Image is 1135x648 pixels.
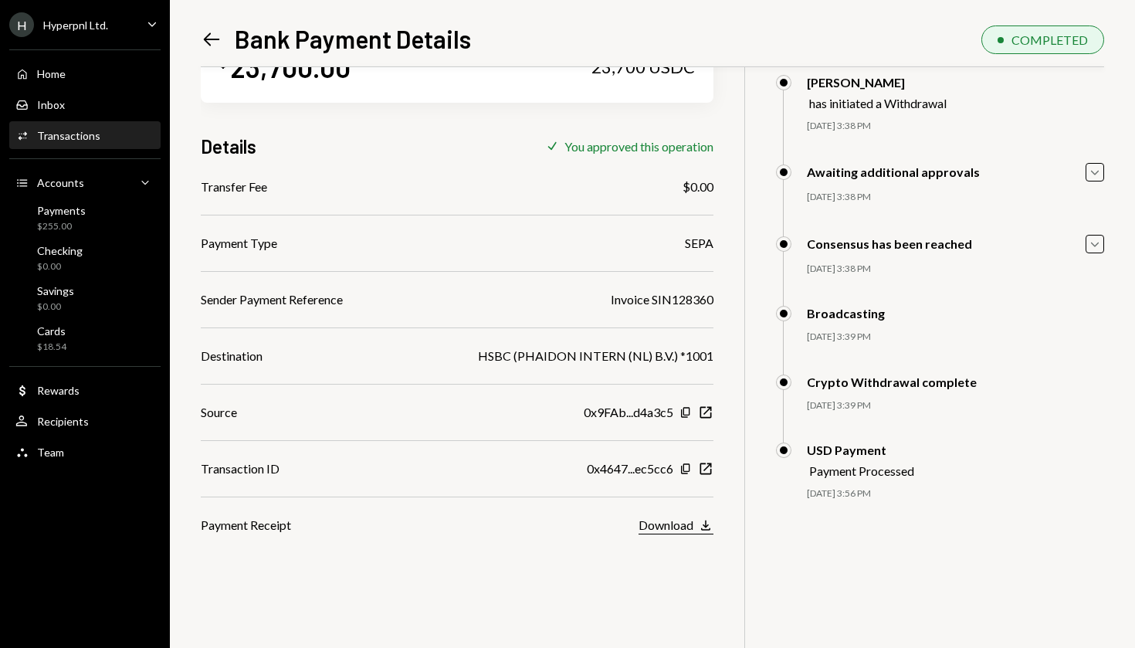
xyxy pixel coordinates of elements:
[478,347,713,365] div: HSBC (PHAIDON INTERN (NL) B.V.) *1001
[37,67,66,80] div: Home
[37,129,100,142] div: Transactions
[9,407,161,435] a: Recipients
[201,347,263,365] div: Destination
[809,96,947,110] div: has initiated a Withdrawal
[807,443,914,457] div: USD Payment
[807,120,1104,133] div: [DATE] 3:38 PM
[807,75,947,90] div: [PERSON_NAME]
[9,121,161,149] a: Transactions
[37,260,83,273] div: $0.00
[37,284,74,297] div: Savings
[201,460,280,478] div: Transaction ID
[9,199,161,236] a: Payments$255.00
[37,176,84,189] div: Accounts
[201,134,256,159] h3: Details
[9,376,161,404] a: Rewards
[43,19,108,32] div: Hyperpnl Ltd.
[201,234,277,253] div: Payment Type
[9,90,161,118] a: Inbox
[9,239,161,277] a: Checking$0.00
[9,280,161,317] a: Savings$0.00
[807,236,972,251] div: Consensus has been reached
[807,263,1104,276] div: [DATE] 3:38 PM
[37,384,80,397] div: Rewards
[807,331,1104,344] div: [DATE] 3:39 PM
[37,446,64,459] div: Team
[584,403,673,422] div: 0x9FAb...d4a3c5
[564,139,713,154] div: You approved this operation
[807,487,1104,500] div: [DATE] 3:56 PM
[807,191,1104,204] div: [DATE] 3:38 PM
[201,290,343,309] div: Sender Payment Reference
[685,234,713,253] div: SEPA
[809,463,914,478] div: Payment Processed
[37,324,66,338] div: Cards
[9,438,161,466] a: Team
[201,178,267,196] div: Transfer Fee
[9,168,161,196] a: Accounts
[1011,32,1088,47] div: COMPLETED
[9,12,34,37] div: H
[201,403,237,422] div: Source
[235,23,471,54] h1: Bank Payment Details
[37,244,83,257] div: Checking
[201,516,291,534] div: Payment Receipt
[37,415,89,428] div: Recipients
[37,341,66,354] div: $18.54
[807,375,977,389] div: Crypto Withdrawal complete
[587,460,673,478] div: 0x4647...ec5cc6
[807,165,980,179] div: Awaiting additional approvals
[37,204,86,217] div: Payments
[639,517,713,534] button: Download
[9,59,161,87] a: Home
[639,517,693,532] div: Download
[37,98,65,111] div: Inbox
[9,320,161,357] a: Cards$18.54
[807,399,1104,412] div: [DATE] 3:39 PM
[611,290,713,309] div: Invoice SIN128360
[807,306,885,321] div: Broadcasting
[37,220,86,233] div: $255.00
[683,178,713,196] div: $0.00
[37,300,74,314] div: $0.00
